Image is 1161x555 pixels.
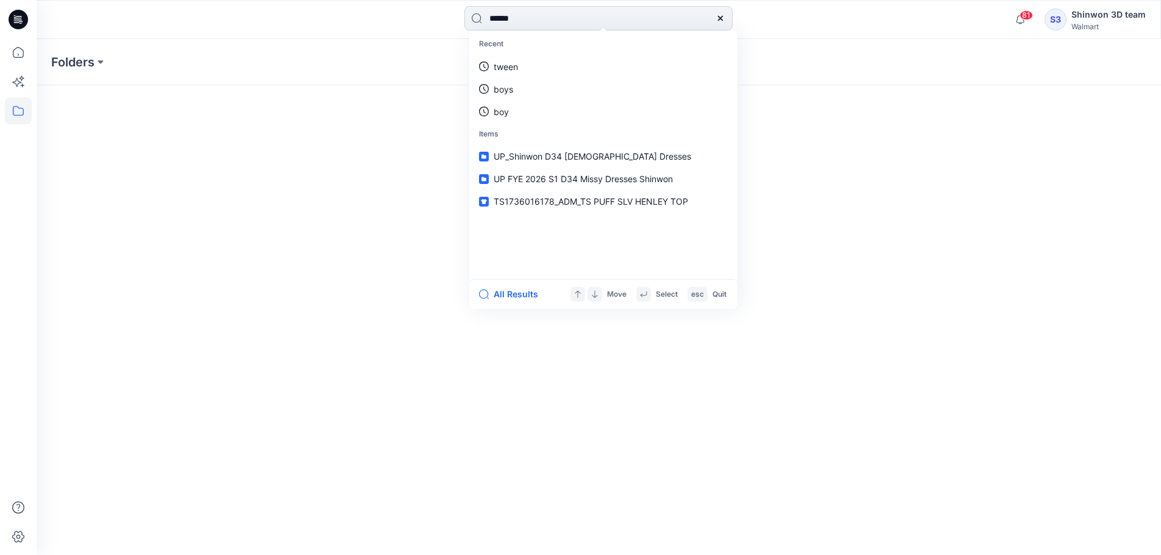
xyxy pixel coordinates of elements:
[472,123,735,146] p: Items
[494,151,691,161] span: UP_Shinwon D34 [DEMOGRAPHIC_DATA] Dresses
[494,196,688,207] span: TS1736016178_ADM_TS PUFF SLV HENLEY TOP
[712,288,726,301] p: Quit
[494,105,509,118] p: boy
[494,60,518,73] p: tween
[472,55,735,78] a: tween
[472,33,735,55] p: Recent
[1071,22,1146,31] div: Walmart
[494,83,513,96] p: boys
[472,168,735,190] a: UP FYE 2026 S1 D34 Missy Dresses Shinwon
[1071,7,1146,22] div: Shinwon 3D team
[494,174,673,184] span: UP FYE 2026 S1 D34 Missy Dresses Shinwon
[472,145,735,168] a: UP_Shinwon D34 [DEMOGRAPHIC_DATA] Dresses
[656,288,678,301] p: Select
[607,288,627,301] p: Move
[472,78,735,101] a: boys
[691,288,704,301] p: esc
[1045,9,1067,30] div: S3
[479,287,546,302] button: All Results
[1020,10,1033,20] span: 81
[472,190,735,213] a: TS1736016178_ADM_TS PUFF SLV HENLEY TOP
[472,101,735,123] a: boy
[51,54,94,71] a: Folders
